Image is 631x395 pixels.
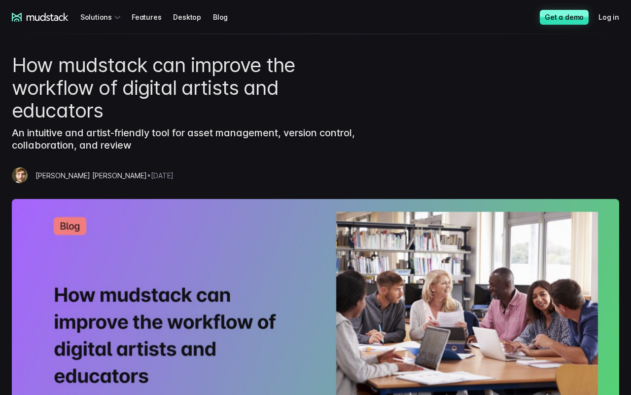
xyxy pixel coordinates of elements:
span: [PERSON_NAME] [PERSON_NAME] [35,171,147,180]
h1: How mudstack can improve the workflow of digital artists and educators [12,54,367,122]
a: Blog [213,8,240,26]
a: Get a demo [540,10,589,25]
a: mudstack logo [12,13,69,22]
a: Features [132,8,173,26]
img: Mazze Whiteley [12,167,28,183]
a: Log in [598,8,631,26]
a: Desktop [173,8,213,26]
h3: An intuitive and artist-friendly tool for asset management, version control, collaboration, and r... [12,122,367,152]
span: • [DATE] [147,171,174,180]
div: Solutions [80,8,124,26]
